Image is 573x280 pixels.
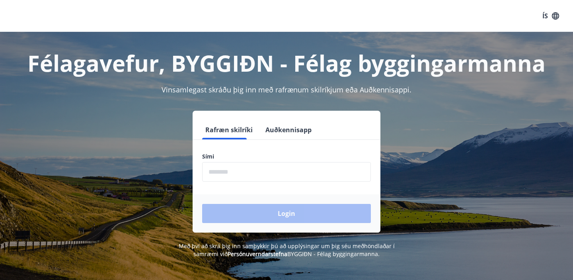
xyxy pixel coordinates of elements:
a: Persónuverndarstefna [228,250,287,258]
label: Sími [202,153,371,161]
button: Rafræn skilríki [202,120,256,139]
span: Vinsamlegast skráðu þig inn með rafrænum skilríkjum eða Auðkennisappi. [162,85,411,94]
span: Með því að skrá þig inn samþykkir þú að upplýsingar um þig séu meðhöndlaðar í samræmi við BYGGIÐN... [179,242,395,258]
button: ÍS [538,9,563,23]
h1: Félagavefur, BYGGIÐN - Félag byggingarmanna [10,48,563,78]
button: Auðkennisapp [262,120,315,139]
